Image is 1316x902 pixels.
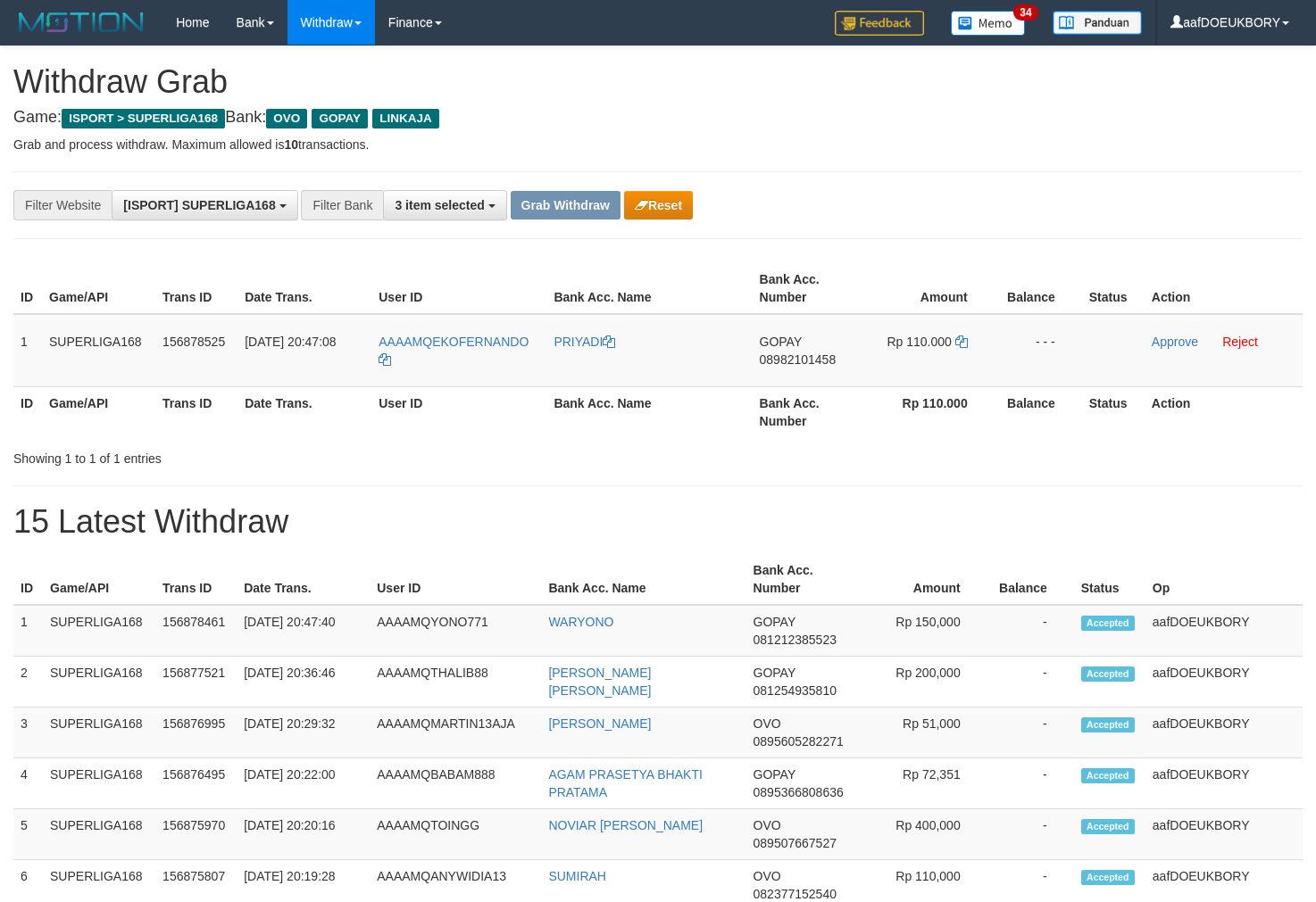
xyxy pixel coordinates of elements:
[754,818,781,832] span: OVO
[987,554,1074,605] th: Balance
[155,554,237,605] th: Trans ID
[1152,335,1198,349] a: Approve
[1081,717,1135,732] span: Accepted
[987,758,1074,809] td: -
[754,869,781,883] span: OVO
[312,109,368,128] span: GOPAY
[155,605,237,657] td: 156878461
[548,666,651,698] a: [PERSON_NAME] [PERSON_NAME]
[370,708,541,758] td: AAAAMQMARTIN13AJA
[237,708,370,758] td: [DATE] 20:29:32
[13,109,1303,127] h4: Game: Bank:
[995,314,1082,387] td: - - -
[760,335,802,349] span: GOPAY
[155,758,237,809] td: 156876495
[43,605,155,657] td: SUPERLIGA168
[754,633,837,647] span: Copy 081212385523 to clipboard
[237,758,370,809] td: [DATE] 20:22:00
[13,554,43,605] th: ID
[13,605,43,657] td: 1
[13,504,1303,540] h1: 15 Latest Withdraw
[987,708,1074,758] td: -
[995,386,1082,437] th: Balance
[43,554,155,605] th: Game/API
[548,767,702,799] a: AGAM PRASETYA BHAKTI PRATAMA
[1081,768,1135,783] span: Accepted
[13,64,1303,100] h1: Withdraw Grab
[370,605,541,657] td: AAAAMQYONO771
[863,263,995,314] th: Amount
[43,657,155,708] td: SUPERLIGA168
[13,314,42,387] td: 1
[754,683,837,698] span: Copy 081254935810 to clipboard
[754,887,837,901] span: Copy 082377152540 to clipboard
[1081,666,1135,682] span: Accepted
[62,109,225,128] span: ISPORT > SUPERLIGA168
[857,657,987,708] td: Rp 200,000
[13,758,43,809] td: 4
[237,657,370,708] td: [DATE] 20:36:46
[548,615,613,629] a: WARYONO
[754,836,837,850] span: Copy 089507667527 to clipboard
[372,109,439,128] span: LINKAJA
[42,386,155,437] th: Game/API
[371,263,546,314] th: User ID
[548,869,606,883] a: SUMIRAH
[370,657,541,708] td: AAAAMQTHALIB88
[1053,11,1142,35] img: panduan.png
[42,263,155,314] th: Game/API
[863,386,995,437] th: Rp 110.000
[987,809,1074,860] td: -
[13,657,43,708] td: 2
[13,443,535,468] div: Showing 1 to 1 of 1 entries
[1145,605,1303,657] td: aafDOEUKBORY
[835,11,924,36] img: Feedback.jpg
[1074,554,1145,605] th: Status
[162,335,225,349] span: 156878525
[371,386,546,437] th: User ID
[1145,758,1303,809] td: aafDOEUKBORY
[1081,819,1135,834] span: Accepted
[857,554,987,605] th: Amount
[245,335,336,349] span: [DATE] 20:47:08
[754,615,795,629] span: GOPAY
[370,809,541,860] td: AAAAMQTOINGG
[554,335,615,349] a: PRIYADI
[43,809,155,860] td: SUPERLIGA168
[112,190,297,220] button: [ISPORT] SUPERLIGA168
[1081,870,1135,885] span: Accepted
[1145,554,1303,605] th: Op
[237,386,371,437] th: Date Trans.
[370,758,541,809] td: AAAAMQBABAM888
[548,716,651,731] a: [PERSON_NAME]
[955,335,968,349] a: Copy 110000 to clipboard
[237,554,370,605] th: Date Trans.
[155,263,237,314] th: Trans ID
[546,386,752,437] th: Bank Acc. Name
[760,352,837,367] span: Copy 08982101458 to clipboard
[548,818,703,832] a: NOVIAR [PERSON_NAME]
[1082,386,1145,437] th: Status
[1082,263,1145,314] th: Status
[370,554,541,605] th: User ID
[1145,809,1303,860] td: aafDOEUKBORY
[13,708,43,758] td: 3
[155,386,237,437] th: Trans ID
[13,190,112,220] div: Filter Website
[995,263,1082,314] th: Balance
[43,708,155,758] td: SUPERLIGA168
[1145,708,1303,758] td: aafDOEUKBORY
[546,263,752,314] th: Bank Acc. Name
[237,263,371,314] th: Date Trans.
[951,11,1026,36] img: Button%20Memo.svg
[857,605,987,657] td: Rp 150,000
[301,190,383,220] div: Filter Bank
[857,708,987,758] td: Rp 51,000
[987,605,1074,657] td: -
[1013,4,1037,21] span: 34
[1145,386,1303,437] th: Action
[754,785,844,799] span: Copy 0895366808636 to clipboard
[511,191,621,219] button: Grab Withdraw
[754,734,844,749] span: Copy 0895605282271 to clipboard
[541,554,745,605] th: Bank Acc. Name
